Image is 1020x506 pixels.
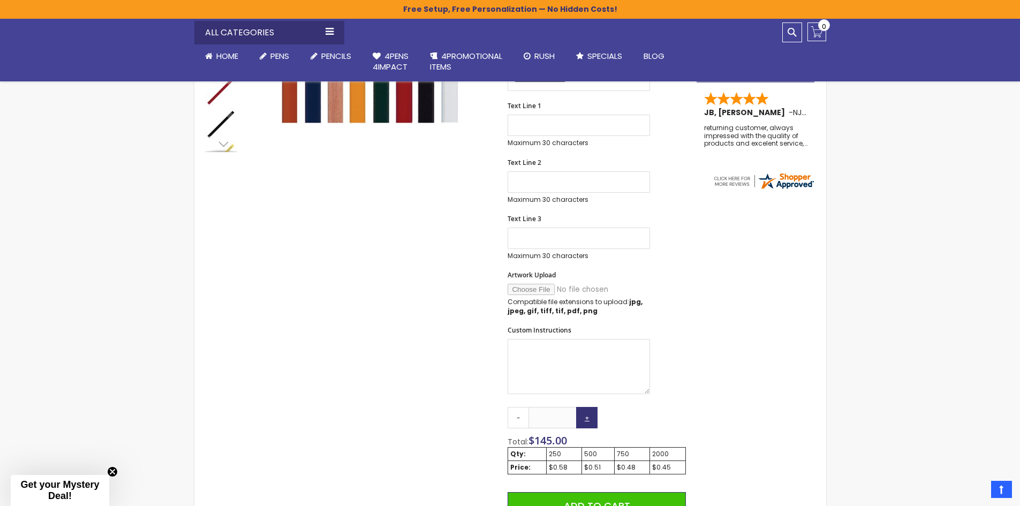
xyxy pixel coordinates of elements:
div: 2000 [652,450,683,458]
a: + [576,407,598,428]
span: 4PROMOTIONAL ITEMS [430,50,502,72]
span: Text Line 2 [508,158,541,167]
span: 145.00 [534,433,567,448]
button: Close teaser [107,466,118,477]
span: Total: [508,436,528,447]
a: Pencils [300,44,362,68]
span: Rush [534,50,555,62]
a: 4pens.com certificate URL [712,184,815,193]
div: Next [205,136,237,152]
span: NJ [793,107,806,118]
div: 750 [617,450,648,458]
span: $ [528,433,567,448]
span: 4Pens 4impact [373,50,409,72]
a: - [508,407,529,428]
img: The Carpenter Pencil - Single Color Imprint [205,108,237,140]
a: Home [194,44,249,68]
span: Pens [270,50,289,62]
div: returning customer, always impressed with the quality of products and excelent service, will retu... [704,124,808,147]
div: $0.48 [617,463,648,472]
strong: Price: [510,463,531,472]
div: 500 [584,450,612,458]
span: 0 [822,21,826,32]
span: Get your Mystery Deal! [20,479,99,501]
a: 4Pens4impact [362,44,419,79]
img: 4pens.com widget logo [712,171,815,191]
span: Artwork Upload [508,270,556,280]
a: Pens [249,44,300,68]
strong: jpg, jpeg, gif, tiff, tif, pdf, png [508,297,643,315]
div: All Categories [194,21,344,44]
p: Maximum 30 characters [508,139,650,147]
span: Home [216,50,238,62]
div: The Carpenter Pencil - Single Color Imprint [205,107,238,140]
div: The Carpenter Pencil - Single Color Imprint [205,73,238,107]
span: JB, [PERSON_NAME] [704,107,789,118]
a: 4PROMOTIONALITEMS [419,44,513,79]
strong: Qty: [510,449,526,458]
p: Compatible file extensions to upload: [508,298,650,315]
div: $0.58 [549,463,580,472]
div: Get your Mystery Deal!Close teaser [11,475,109,506]
a: 0 [807,22,826,41]
a: Rush [513,44,565,68]
a: Blog [633,44,675,68]
img: The Carpenter Pencil - Single Color Imprint [205,74,237,107]
span: Text Line 3 [508,214,541,223]
span: Custom Instructions [508,326,571,335]
span: Text Line 1 [508,101,541,110]
span: Specials [587,50,622,62]
p: Maximum 30 characters [508,252,650,260]
div: 250 [549,450,580,458]
div: $0.45 [652,463,683,472]
span: Blog [644,50,664,62]
span: Pencils [321,50,351,62]
span: - , [789,107,882,118]
p: Maximum 30 characters [508,195,650,204]
div: $0.51 [584,463,612,472]
iframe: Google Customer Reviews [932,477,1020,506]
a: Specials [565,44,633,68]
